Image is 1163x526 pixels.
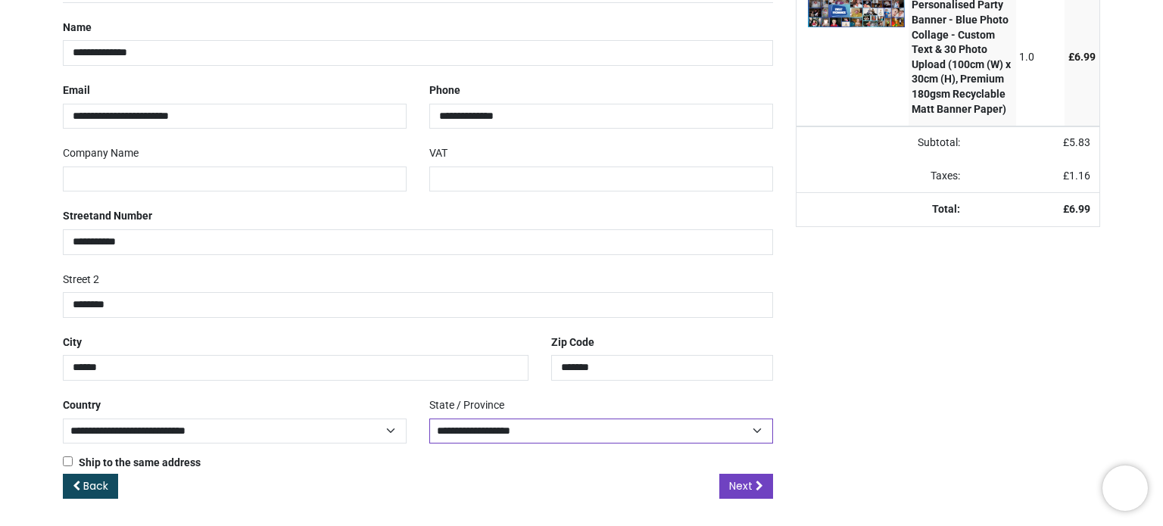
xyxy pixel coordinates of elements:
td: Taxes: [797,160,970,193]
label: City [63,330,82,356]
span: 6.99 [1069,203,1090,215]
label: VAT [429,141,447,167]
span: and Number [93,210,152,222]
label: Company Name [63,141,139,167]
label: Street [63,204,152,229]
span: Next [729,478,753,493]
input: Ship to the same address [63,456,73,466]
span: Back [83,478,108,493]
span: 1.16 [1069,170,1090,182]
label: Country [63,393,101,419]
label: State / Province [429,393,504,419]
iframe: Brevo live chat [1102,465,1148,511]
a: Back [63,474,118,500]
a: Next [719,474,773,500]
span: £ [1063,136,1090,148]
label: Name [63,15,92,41]
label: Ship to the same address [63,456,201,471]
label: Zip Code [551,330,594,356]
div: 1.0 [1019,50,1061,65]
span: £ [1063,170,1090,182]
td: Subtotal: [797,126,970,160]
strong: £ [1063,203,1090,215]
label: Email [63,78,90,104]
span: 6.99 [1074,51,1096,63]
strong: Total: [932,203,960,215]
span: £ [1068,51,1096,63]
label: Phone [429,78,460,104]
span: 5.83 [1069,136,1090,148]
label: Street 2 [63,267,99,293]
